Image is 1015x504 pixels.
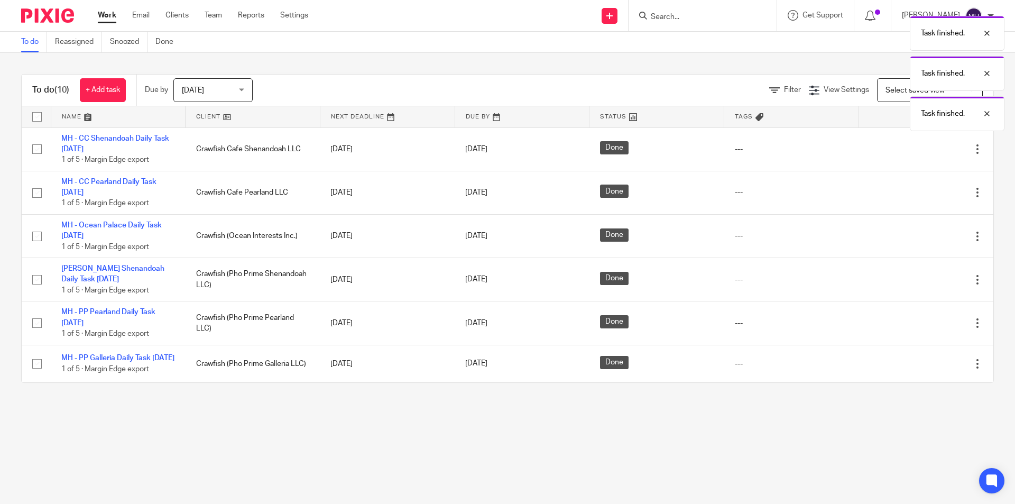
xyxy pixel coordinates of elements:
[465,276,487,283] span: [DATE]
[98,10,116,21] a: Work
[61,135,169,153] a: MH - CC Shenandoah Daily Task [DATE]
[320,214,455,258] td: [DATE]
[600,272,629,285] span: Done
[145,85,168,95] p: Due by
[61,222,162,240] a: MH - Ocean Palace Daily Task [DATE]
[320,127,455,171] td: [DATE]
[320,345,455,382] td: [DATE]
[21,32,47,52] a: To do
[600,141,629,154] span: Done
[54,86,69,94] span: (10)
[61,354,174,362] a: MH - PP Galleria Daily Task [DATE]
[465,232,487,240] span: [DATE]
[205,10,222,21] a: Team
[320,171,455,214] td: [DATE]
[238,10,264,21] a: Reports
[132,10,150,21] a: Email
[600,185,629,198] span: Done
[600,356,629,369] span: Done
[186,345,320,382] td: Crawfish (Pho Prime Galleria LLC)
[21,8,74,23] img: Pixie
[320,301,455,345] td: [DATE]
[465,189,487,196] span: [DATE]
[61,243,149,251] span: 1 of 5 · Margin Edge export
[921,108,965,119] p: Task finished.
[186,127,320,171] td: Crawfish Cafe Shenandoah LLC
[61,265,164,283] a: [PERSON_NAME] Shenandoah Daily Task [DATE]
[186,171,320,214] td: Crawfish Cafe Pearland LLC
[735,144,848,154] div: ---
[465,360,487,368] span: [DATE]
[735,318,848,328] div: ---
[61,156,149,163] span: 1 of 5 · Margin Edge export
[61,330,149,337] span: 1 of 5 · Margin Edge export
[32,85,69,96] h1: To do
[55,32,102,52] a: Reassigned
[600,228,629,242] span: Done
[965,7,982,24] img: svg%3E
[465,145,487,153] span: [DATE]
[186,301,320,345] td: Crawfish (Pho Prime Pearland LLC)
[155,32,181,52] a: Done
[61,200,149,207] span: 1 of 5 · Margin Edge export
[735,274,848,285] div: ---
[735,359,848,369] div: ---
[61,287,149,294] span: 1 of 5 · Margin Edge export
[921,68,965,79] p: Task finished.
[165,10,189,21] a: Clients
[61,178,156,196] a: MH - CC Pearland Daily Task [DATE]
[320,258,455,301] td: [DATE]
[600,315,629,328] span: Done
[186,258,320,301] td: Crawfish (Pho Prime Shenandoah LLC)
[735,187,848,198] div: ---
[186,214,320,258] td: Crawfish (Ocean Interests Inc.)
[110,32,147,52] a: Snoozed
[735,231,848,241] div: ---
[465,319,487,327] span: [DATE]
[280,10,308,21] a: Settings
[921,28,965,39] p: Task finished.
[182,87,204,94] span: [DATE]
[61,308,155,326] a: MH - PP Pearland Daily Task [DATE]
[80,78,126,102] a: + Add task
[61,365,149,373] span: 1 of 5 · Margin Edge export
